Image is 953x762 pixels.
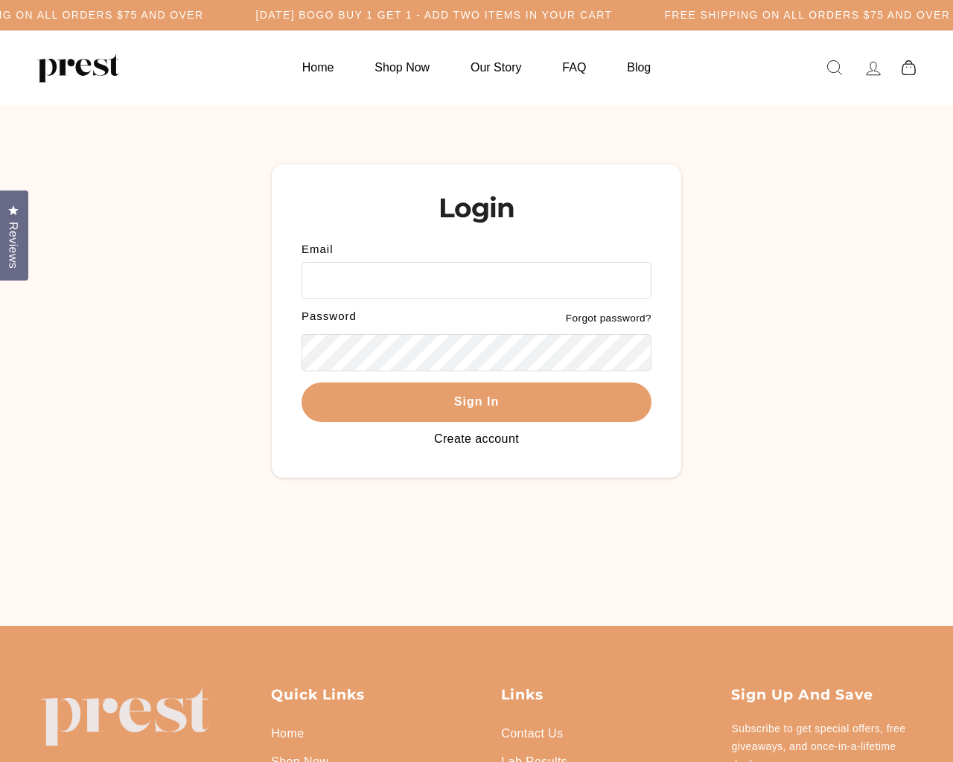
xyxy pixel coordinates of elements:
a: Home [284,53,353,82]
h5: [DATE] BOGO BUY 1 GET 1 - ADD TWO ITEMS IN YOUR CART [256,9,613,22]
p: Sign up and save [731,685,912,705]
a: Forgot password? [566,313,651,324]
a: Home [271,720,304,748]
a: FAQ [544,53,605,82]
a: Our Story [452,53,540,82]
a: Create account [434,432,519,445]
label: Email [302,243,651,254]
label: Password [302,310,476,321]
button: Sign In [302,382,651,422]
ul: Primary [284,53,669,82]
a: Contact Us [501,720,563,748]
img: PREST ORGANICS [37,53,119,83]
h5: Free Shipping on all orders $75 and over [664,9,950,22]
p: Quick Links [271,685,452,705]
a: Shop Now [356,53,448,82]
span: Reviews [4,222,23,269]
a: Blog [608,53,669,82]
h1: Login [302,194,651,221]
p: Links [501,685,682,705]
